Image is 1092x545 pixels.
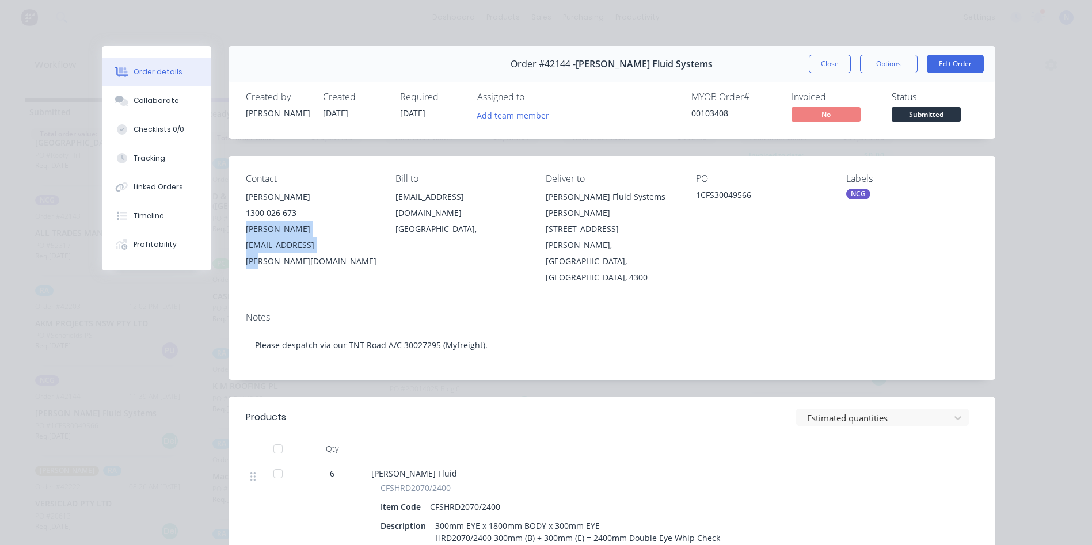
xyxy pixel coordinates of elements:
div: 00103408 [691,107,778,119]
div: [PERSON_NAME] Fluid Systems [PERSON_NAME] [STREET_ADDRESS] [546,189,678,237]
div: Labels [846,173,978,184]
div: Item Code [381,498,425,515]
div: [PERSON_NAME] Fluid Systems [PERSON_NAME] [STREET_ADDRESS][PERSON_NAME], [GEOGRAPHIC_DATA], [GEOG... [546,189,678,285]
button: Collaborate [102,86,211,115]
div: Created by [246,92,309,102]
div: NCG [846,189,870,199]
span: [PERSON_NAME] Fluid [371,468,457,479]
button: Checklists 0/0 [102,115,211,144]
button: Add team member [470,107,555,123]
div: Created [323,92,386,102]
div: Deliver to [546,173,678,184]
div: [EMAIL_ADDRESS][DOMAIN_NAME] [395,189,527,221]
div: [GEOGRAPHIC_DATA], [395,221,527,237]
span: [DATE] [323,108,348,119]
div: [PERSON_NAME]1300 026 673[PERSON_NAME][EMAIL_ADDRESS][PERSON_NAME][DOMAIN_NAME] [246,189,378,269]
div: Notes [246,312,978,323]
div: Assigned to [477,92,592,102]
div: Timeline [134,211,164,221]
button: Timeline [102,201,211,230]
button: Tracking [102,144,211,173]
button: Linked Orders [102,173,211,201]
div: 1300 026 673 [246,205,378,221]
div: 1CFS30049566 [696,189,828,205]
div: Status [892,92,978,102]
div: CFSHRD2070/2400 [425,498,505,515]
button: Options [860,55,918,73]
div: Description [381,517,431,534]
div: Linked Orders [134,182,183,192]
button: Close [809,55,851,73]
span: CFSHRD2070/2400 [381,482,451,494]
span: 6 [330,467,334,479]
div: Required [400,92,463,102]
div: [PERSON_NAME] [246,107,309,119]
div: PO [696,173,828,184]
span: Order #42144 - [511,59,576,70]
div: Tracking [134,153,165,163]
div: [PERSON_NAME], [GEOGRAPHIC_DATA], [GEOGRAPHIC_DATA], 4300 [546,237,678,285]
span: [PERSON_NAME] Fluid Systems [576,59,713,70]
button: Profitability [102,230,211,259]
button: Edit Order [927,55,984,73]
div: Order details [134,67,182,77]
span: Submitted [892,107,961,121]
button: Add team member [477,107,555,123]
div: Contact [246,173,378,184]
div: Invoiced [792,92,878,102]
div: [EMAIL_ADDRESS][DOMAIN_NAME][GEOGRAPHIC_DATA], [395,189,527,237]
div: Collaborate [134,96,179,106]
div: MYOB Order # [691,92,778,102]
div: Checklists 0/0 [134,124,184,135]
span: [DATE] [400,108,425,119]
button: Order details [102,58,211,86]
div: [PERSON_NAME][EMAIL_ADDRESS][PERSON_NAME][DOMAIN_NAME] [246,221,378,269]
button: Submitted [892,107,961,124]
div: Qty [298,437,367,460]
div: Bill to [395,173,527,184]
div: Products [246,410,286,424]
div: Profitability [134,239,177,250]
div: [PERSON_NAME] [246,189,378,205]
span: No [792,107,861,121]
div: Please despatch via our TNT Road A/C 30027295 (Myfreight). [246,327,978,363]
